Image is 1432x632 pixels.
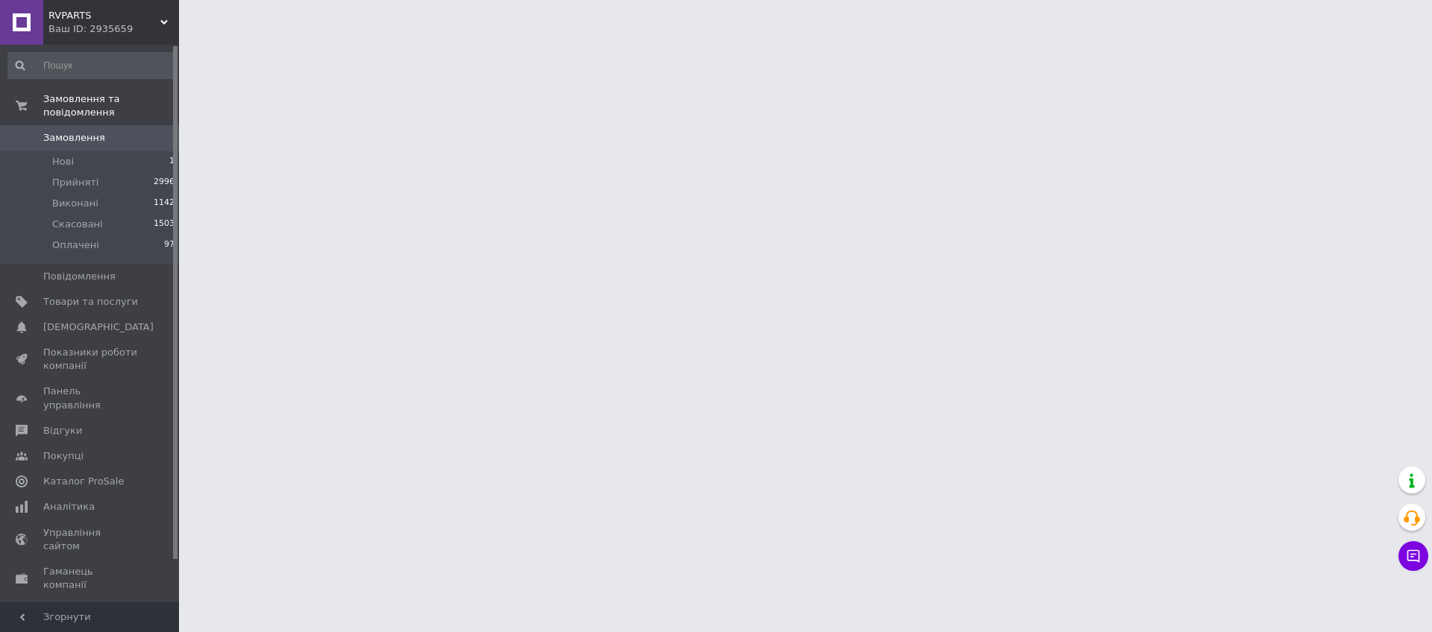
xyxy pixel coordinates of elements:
[43,565,138,592] span: Гаманець компанії
[43,385,138,411] span: Панель управління
[43,475,124,488] span: Каталог ProSale
[52,197,98,210] span: Виконані
[52,155,74,168] span: Нові
[52,218,103,231] span: Скасовані
[154,197,175,210] span: 1142
[52,176,98,189] span: Прийняті
[52,238,99,252] span: Оплачені
[43,346,138,373] span: Показники роботи компанії
[43,449,84,463] span: Покупці
[48,22,179,36] div: Ваш ID: 2935659
[48,9,160,22] span: RVPARTS
[43,295,138,309] span: Товари та послуги
[43,320,154,334] span: [DEMOGRAPHIC_DATA]
[43,92,179,119] span: Замовлення та повідомлення
[1398,541,1428,571] button: Чат з покупцем
[43,270,116,283] span: Повідомлення
[164,238,175,252] span: 97
[43,424,82,437] span: Відгуки
[169,155,175,168] span: 1
[43,500,95,513] span: Аналітика
[43,526,138,553] span: Управління сайтом
[154,176,175,189] span: 2996
[154,218,175,231] span: 1503
[43,131,105,145] span: Замовлення
[7,52,176,79] input: Пошук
